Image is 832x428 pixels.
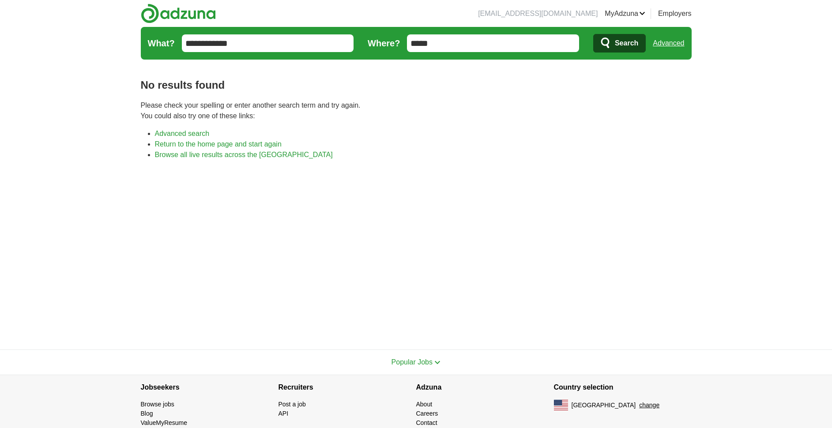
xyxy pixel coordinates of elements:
[639,401,659,410] button: change
[554,400,568,410] img: US flag
[141,410,153,417] a: Blog
[572,401,636,410] span: [GEOGRAPHIC_DATA]
[155,140,282,148] a: Return to the home page and start again
[593,34,646,53] button: Search
[141,77,692,93] h1: No results found
[155,151,333,158] a: Browse all live results across the [GEOGRAPHIC_DATA]
[141,167,692,335] iframe: Ads by Google
[658,8,692,19] a: Employers
[605,8,645,19] a: MyAdzuna
[416,419,437,426] a: Contact
[368,37,400,50] label: Where?
[141,401,174,408] a: Browse jobs
[615,34,638,52] span: Search
[434,360,440,364] img: toggle icon
[155,130,210,137] a: Advanced search
[279,401,306,408] a: Post a job
[279,410,289,417] a: API
[392,358,433,366] span: Popular Jobs
[141,419,188,426] a: ValueMyResume
[416,401,433,408] a: About
[478,8,598,19] li: [EMAIL_ADDRESS][DOMAIN_NAME]
[554,375,692,400] h4: Country selection
[416,410,438,417] a: Careers
[653,34,684,52] a: Advanced
[141,100,692,121] p: Please check your spelling or enter another search term and try again. You could also try one of ...
[141,4,216,23] img: Adzuna logo
[148,37,175,50] label: What?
